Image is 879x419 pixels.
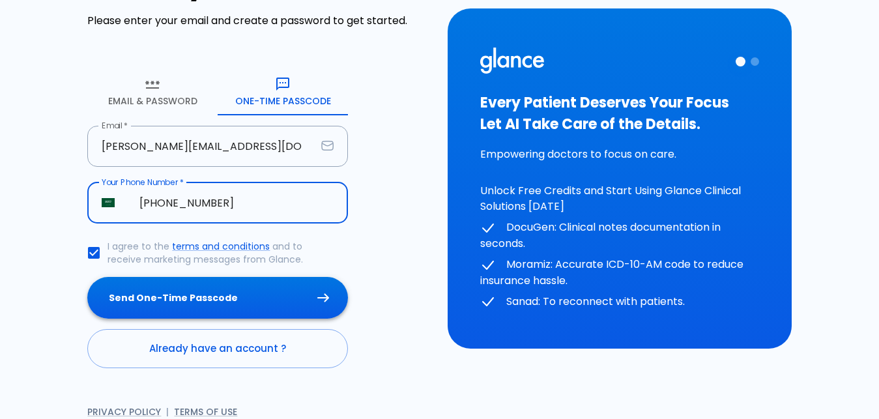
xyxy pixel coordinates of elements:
[87,126,316,167] input: your.email@example.com
[96,191,120,214] button: Select country
[87,68,218,115] button: Email & Password
[87,277,348,319] button: Send One-Time Passcode
[172,240,270,253] a: terms and conditions
[218,68,348,115] button: One-Time Passcode
[480,183,759,214] p: Unlock Free Credits and Start Using Glance Clinical Solutions [DATE]
[87,405,161,418] a: Privacy Policy
[102,198,115,207] img: unknown
[480,220,759,252] p: DocuGen: Clinical notes documentation in seconds.
[108,240,338,266] p: I agree to the and to receive marketing messages from Glance.
[480,147,759,162] p: Empowering doctors to focus on care.
[166,405,169,418] span: |
[480,92,759,135] h3: Every Patient Deserves Your Focus Let AI Take Care of the Details.
[87,329,348,368] a: Already have an account ?
[174,405,237,418] a: Terms of Use
[480,257,759,289] p: Moramiz: Accurate ICD-10-AM code to reduce insurance hassle.
[87,13,431,29] p: Please enter your email and create a password to get started.
[480,294,759,310] p: Sanad: To reconnect with patients.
